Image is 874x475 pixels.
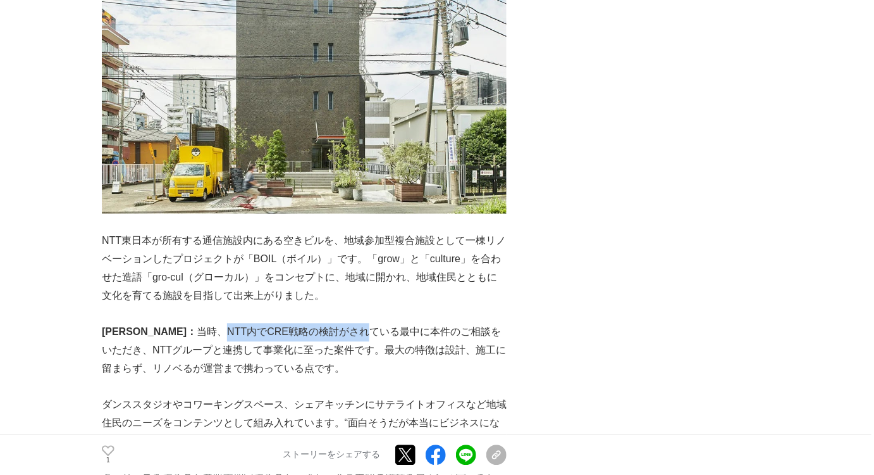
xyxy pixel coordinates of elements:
p: NTT東日本が所有する通信施設内にある空きビルを、地域参加型複合施設として一棟リノベーションしたプロジェクトが「BOIL（ボイル）」です。「grow」と「culture」を合わせた造語「gro-... [102,232,507,305]
strong: [PERSON_NAME]： [102,327,197,338]
p: 当時、NTT内でCRE戦略の検討がされている最中に本件のご相談をいただき、NTTグループと連携して事業化に至った案件です。最大の特徴は設計、施工に留まらず、リノベるが運営まで携わっている点です。 [102,324,507,378]
p: 1 [102,458,114,464]
p: ストーリーをシェアする [283,450,380,461]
